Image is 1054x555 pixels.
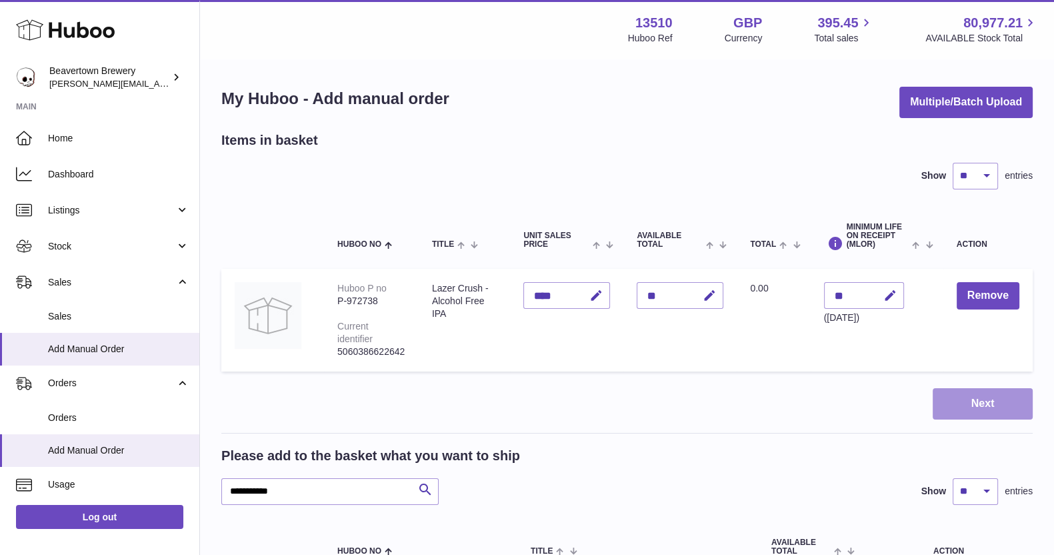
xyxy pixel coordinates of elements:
[337,240,381,249] span: Huboo no
[1005,485,1033,498] span: entries
[49,65,169,90] div: Beavertown Brewery
[48,276,175,289] span: Sales
[221,131,318,149] h2: Items in basket
[49,78,339,89] span: [PERSON_NAME][EMAIL_ADDRESS][PERSON_NAME][DOMAIN_NAME]
[899,87,1033,118] button: Multiple/Batch Upload
[337,346,405,358] div: 5060386622642
[48,444,189,457] span: Add Manual Order
[48,343,189,356] span: Add Manual Order
[48,204,175,217] span: Listings
[235,282,301,349] img: Lazer Crush - Alcohol Free IPA
[628,32,673,45] div: Huboo Ref
[957,240,1019,249] div: Action
[16,505,183,529] a: Log out
[337,295,405,308] div: P-972738
[48,240,175,253] span: Stock
[221,447,520,465] h2: Please add to the basket what you want to ship
[921,485,946,498] label: Show
[16,67,36,87] img: richard.gilbert-cross@beavertownbrewery.co.uk
[48,377,175,390] span: Orders
[750,240,776,249] span: Total
[957,282,1019,310] button: Remove
[847,223,909,249] span: Minimum Life On Receipt (MLOR)
[48,412,189,424] span: Orders
[933,388,1033,420] button: Next
[814,14,873,45] a: 395.45 Total sales
[814,32,873,45] span: Total sales
[48,478,189,491] span: Usage
[432,240,454,249] span: Title
[733,14,762,32] strong: GBP
[921,169,946,182] label: Show
[637,231,703,249] span: AVAILABLE Total
[221,88,449,109] h1: My Huboo - Add manual order
[963,14,1023,32] span: 80,977.21
[419,269,510,371] td: Lazer Crush - Alcohol Free IPA
[523,231,589,249] span: Unit Sales Price
[635,14,673,32] strong: 13510
[725,32,763,45] div: Currency
[337,283,387,294] div: Huboo P no
[48,132,189,145] span: Home
[337,321,373,344] div: Current identifier
[824,312,904,324] div: ([DATE])
[750,283,768,294] span: 0.00
[1005,169,1033,182] span: entries
[925,32,1038,45] span: AVAILABLE Stock Total
[48,310,189,323] span: Sales
[817,14,858,32] span: 395.45
[48,168,189,181] span: Dashboard
[925,14,1038,45] a: 80,977.21 AVAILABLE Stock Total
